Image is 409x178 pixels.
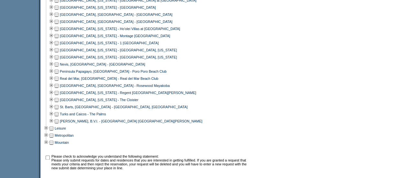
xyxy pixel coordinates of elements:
[55,141,69,144] a: Mountain
[51,154,248,170] td: Please check to acknowledge you understand the following statement: Please only submit requests f...
[60,84,170,88] a: [GEOGRAPHIC_DATA], [GEOGRAPHIC_DATA] - Rosewood Mayakoba
[60,119,202,123] a: [PERSON_NAME], B.V.I. - [GEOGRAPHIC_DATA] [GEOGRAPHIC_DATA][PERSON_NAME]
[60,5,156,9] a: [GEOGRAPHIC_DATA], [US_STATE] - [GEOGRAPHIC_DATA]
[60,98,138,102] a: [GEOGRAPHIC_DATA], [US_STATE] - The Cloister
[60,91,196,95] a: [GEOGRAPHIC_DATA], [US_STATE] - Regent [GEOGRAPHIC_DATA][PERSON_NAME]
[55,133,74,137] a: Metropolitan
[60,41,159,45] a: [GEOGRAPHIC_DATA], [US_STATE] - 1 [GEOGRAPHIC_DATA]
[55,126,66,130] a: Leisure
[60,13,172,16] a: [GEOGRAPHIC_DATA], [GEOGRAPHIC_DATA] - [GEOGRAPHIC_DATA]
[60,77,158,80] a: Real del Mar, [GEOGRAPHIC_DATA] - Real del Mar Beach Club
[60,20,172,24] a: [GEOGRAPHIC_DATA], [GEOGRAPHIC_DATA] - [GEOGRAPHIC_DATA]
[60,105,188,109] a: St. Barts, [GEOGRAPHIC_DATA] - [GEOGRAPHIC_DATA], [GEOGRAPHIC_DATA]
[60,69,167,73] a: Peninsula Papagayo, [GEOGRAPHIC_DATA] - Poro Poro Beach Club
[60,34,170,38] a: [GEOGRAPHIC_DATA], [US_STATE] - Montage [GEOGRAPHIC_DATA]
[60,55,177,59] a: [GEOGRAPHIC_DATA], [US_STATE] - [GEOGRAPHIC_DATA], [US_STATE]
[60,48,177,52] a: [GEOGRAPHIC_DATA], [US_STATE] - [GEOGRAPHIC_DATA], [US_STATE]
[60,112,106,116] a: Turks and Caicos - The Palms
[60,62,145,66] a: Nevis, [GEOGRAPHIC_DATA] - [GEOGRAPHIC_DATA]
[60,27,180,31] a: [GEOGRAPHIC_DATA], [US_STATE] - Ho'olei Villas at [GEOGRAPHIC_DATA]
